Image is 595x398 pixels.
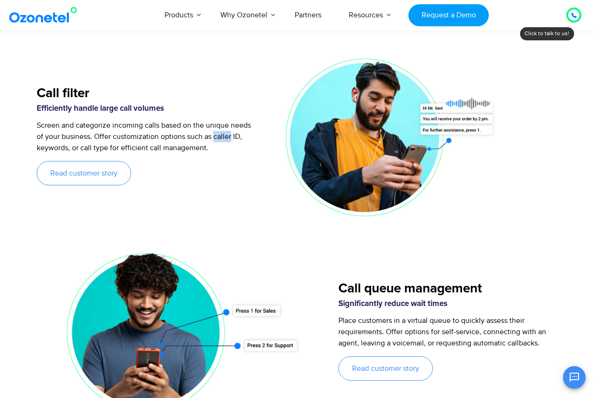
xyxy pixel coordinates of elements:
span: Read customer story [352,365,419,372]
h5: Call filter [37,87,256,100]
span: Place customers in a virtual queue to quickly assess their requirements. Offer options for self-s... [338,316,546,348]
span: Read customer story [50,169,117,177]
a: Read customer story [37,161,131,185]
a: Read customer story [338,356,433,381]
h6: Efficiently handle large call volumes [37,105,256,113]
span: Screen and categorize incoming calls based on the unique needs of your business. Offer customizat... [37,121,251,153]
button: Open chat [563,366,586,389]
h6: Significantly reduce wait times [338,300,557,308]
a: Request a Demo [408,4,489,26]
h5: Call queue management [338,282,557,295]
